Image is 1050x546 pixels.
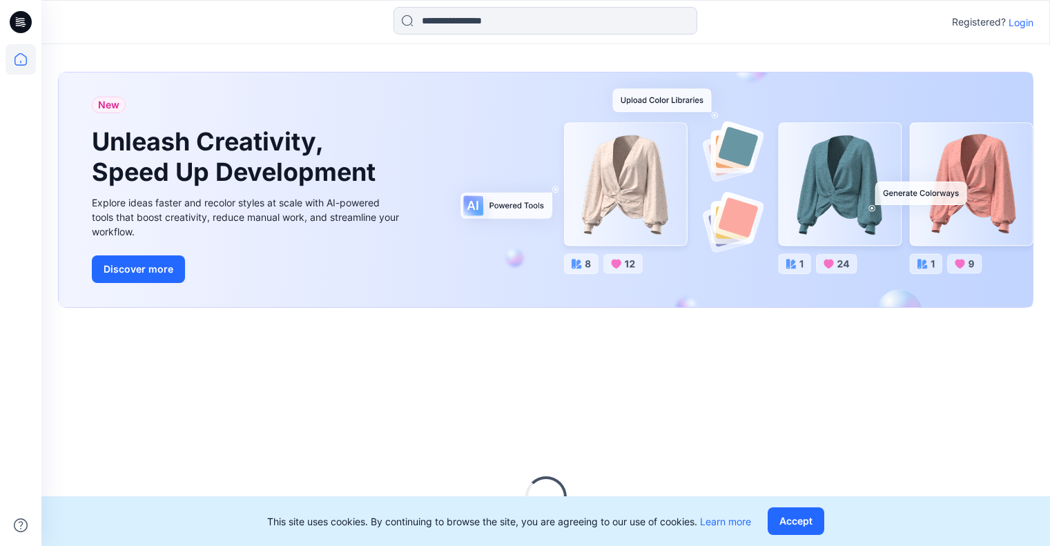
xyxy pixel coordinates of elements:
button: Accept [768,507,824,535]
div: Explore ideas faster and recolor styles at scale with AI-powered tools that boost creativity, red... [92,195,402,239]
h1: Unleash Creativity, Speed Up Development [92,127,382,186]
p: This site uses cookies. By continuing to browse the site, you are agreeing to our use of cookies. [267,514,751,529]
a: Discover more [92,255,402,283]
a: Learn more [700,516,751,527]
p: Registered? [952,14,1006,30]
button: Discover more [92,255,185,283]
p: Login [1009,15,1033,30]
span: New [98,97,119,113]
